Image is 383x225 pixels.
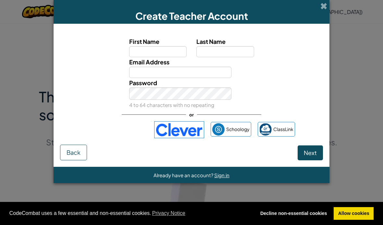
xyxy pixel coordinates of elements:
[256,207,331,220] a: deny cookies
[135,10,248,22] span: Create Teacher Account
[151,208,187,218] a: learn more about cookies
[154,121,204,138] img: clever-logo-blue.png
[129,58,169,66] span: Email Address
[85,123,151,137] iframe: Sign in with Google Button
[298,145,323,160] button: Next
[273,125,293,134] span: ClassLink
[60,145,87,160] button: Back
[129,38,159,45] span: First Name
[250,7,377,96] iframe: Sign in with Google Dialogue
[88,123,148,137] div: Sign in with Google. Opens in new tab
[334,207,374,220] a: allow cookies
[259,123,272,136] img: classlink-logo-small.png
[186,110,197,119] span: or
[154,172,214,178] span: Already have an account?
[212,123,225,136] img: schoology.png
[67,149,80,156] span: Back
[9,208,251,218] span: CodeCombat uses a few essential and non-essential cookies.
[129,102,214,108] small: 4 to 64 characters with no repeating
[214,172,229,178] a: Sign in
[196,38,226,45] span: Last Name
[226,125,250,134] span: Schoology
[129,79,157,86] span: Password
[304,149,317,156] span: Next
